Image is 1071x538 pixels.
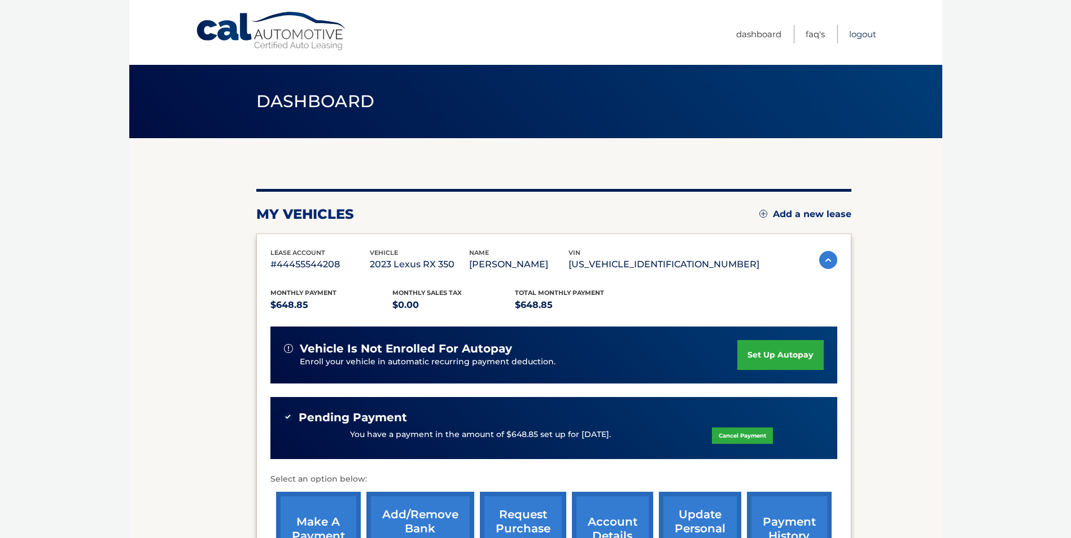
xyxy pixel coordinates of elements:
p: [US_VEHICLE_IDENTIFICATION_NUMBER] [569,257,759,272]
span: vehicle is not enrolled for autopay [300,342,512,356]
a: Dashboard [736,25,781,43]
span: Pending Payment [299,411,407,425]
p: 2023 Lexus RX 350 [370,257,469,272]
a: set up autopay [737,340,823,370]
span: Monthly Payment [270,289,336,297]
img: check-green.svg [284,413,292,421]
span: vin [569,249,580,257]
p: Enroll your vehicle in automatic recurring payment deduction. [300,356,738,368]
h2: my vehicles [256,206,354,223]
span: Total Monthly Payment [515,289,604,297]
img: accordion-active.svg [819,251,837,269]
a: Cancel Payment [712,427,773,444]
p: You have a payment in the amount of $648.85 set up for [DATE]. [350,429,611,441]
span: lease account [270,249,325,257]
img: add.svg [759,210,767,218]
span: name [469,249,489,257]
p: $648.85 [270,297,393,313]
p: Select an option below: [270,473,837,486]
a: FAQ's [806,25,825,43]
span: vehicle [370,249,398,257]
p: $648.85 [515,297,637,313]
span: Monthly sales Tax [392,289,462,297]
span: Dashboard [256,91,375,112]
img: alert-white.svg [284,344,293,353]
p: [PERSON_NAME] [469,257,569,272]
p: $0.00 [392,297,515,313]
a: Cal Automotive [195,11,348,51]
a: Logout [849,25,876,43]
a: Add a new lease [759,209,851,220]
p: #44455544208 [270,257,370,272]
